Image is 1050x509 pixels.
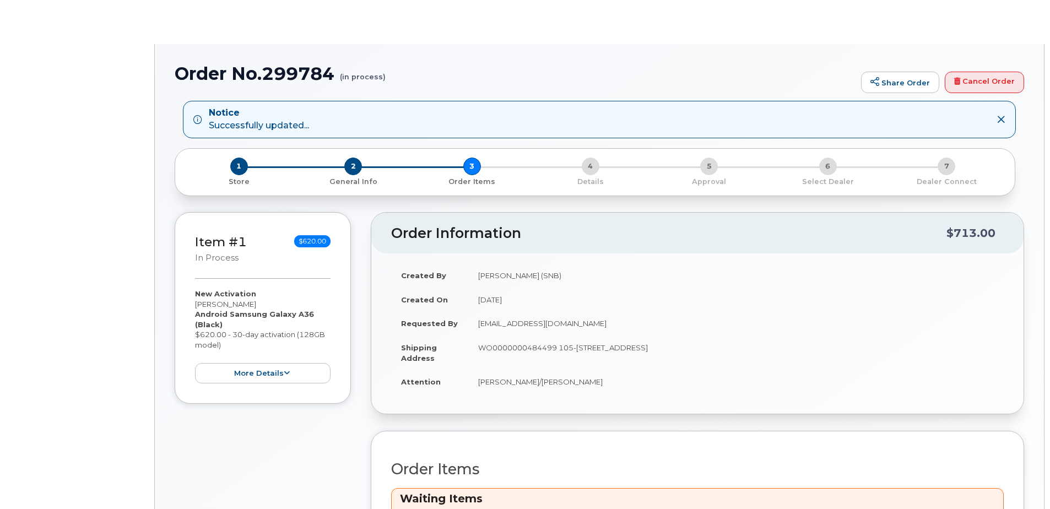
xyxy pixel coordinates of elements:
[195,363,331,383] button: more details
[400,491,995,506] h3: Waiting Items
[195,310,314,329] strong: Android Samsung Galaxy A36 (Black)
[468,335,1004,370] td: WO0000000484499 105-[STREET_ADDRESS]
[468,263,1004,288] td: [PERSON_NAME] (SNB)
[195,289,256,298] strong: New Activation
[195,253,239,263] small: in process
[401,295,448,304] strong: Created On
[391,226,946,241] h2: Order Information
[230,158,248,175] span: 1
[344,158,362,175] span: 2
[401,319,458,328] strong: Requested By
[184,175,294,187] a: 1 Store
[195,234,247,250] a: Item #1
[209,107,309,120] strong: Notice
[209,107,309,132] div: Successfully updated...
[946,223,995,243] div: $713.00
[294,175,412,187] a: 2 General Info
[401,271,446,280] strong: Created By
[401,377,441,386] strong: Attention
[175,64,856,83] h1: Order No.299784
[945,72,1024,94] a: Cancel Order
[391,461,1004,478] h2: Order Items
[468,288,1004,312] td: [DATE]
[195,289,331,383] div: [PERSON_NAME] $620.00 - 30-day activation (128GB model)
[340,64,386,81] small: (in process)
[188,177,289,187] p: Store
[401,343,437,362] strong: Shipping Address
[468,370,1004,394] td: [PERSON_NAME]/[PERSON_NAME]
[861,72,939,94] a: Share Order
[468,311,1004,335] td: [EMAIL_ADDRESS][DOMAIN_NAME]
[298,177,408,187] p: General Info
[294,235,331,247] span: $620.00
